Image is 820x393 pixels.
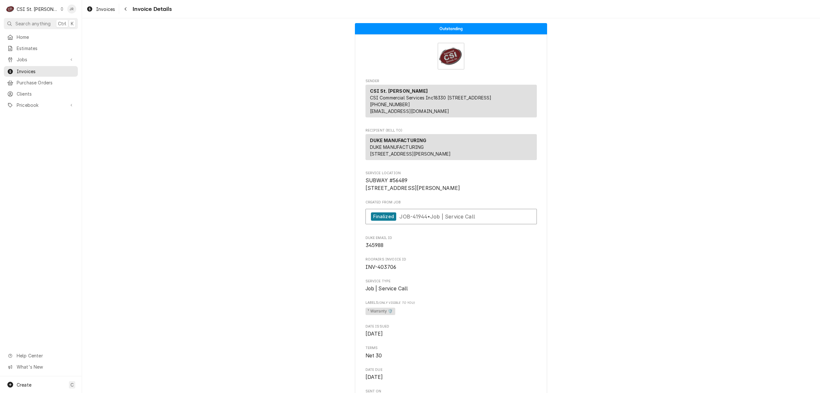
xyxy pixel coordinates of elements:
[365,128,537,163] div: Invoice Recipient
[365,346,537,359] div: Terms
[365,367,537,381] div: Date Due
[365,134,537,163] div: Recipient (Bill To)
[365,200,537,227] div: Created From Job
[365,200,537,205] span: Created From Job
[365,279,537,293] div: Service Type
[399,213,475,219] span: JOB-41944 • Job | Service Call
[365,177,460,191] span: SUBWAY #56489 [STREET_ADDRESS][PERSON_NAME]
[365,134,537,160] div: Recipient (Bill To)
[17,382,31,388] span: Create
[365,79,537,84] span: Sender
[67,4,76,13] div: Jessica Rentfro's Avatar
[365,85,537,120] div: Sender
[378,301,414,304] span: (Only Visible to You)
[96,6,115,13] span: Invoices
[4,43,78,54] a: Estimates
[365,171,537,176] span: Service Location
[17,352,74,359] span: Help Center
[17,102,65,108] span: Pricebook
[4,362,78,372] a: Go to What's New
[4,66,78,77] a: Invoices
[365,257,537,271] div: Roopairs Invoice ID
[365,330,537,338] span: Date Issued
[371,212,396,221] div: Finalized
[365,300,537,305] span: Labels
[17,34,75,40] span: Home
[365,286,408,292] span: Job | Service Call
[370,144,451,157] span: DUKE MANUFACTURING [STREET_ADDRESS][PERSON_NAME]
[365,177,537,192] span: Service Location
[365,209,537,225] a: View Job
[438,43,464,70] img: Logo
[4,100,78,110] a: Go to Pricebook
[365,300,537,316] div: [object Object]
[365,235,537,241] span: DUKE email ID
[4,32,78,42] a: Home
[365,79,537,120] div: Invoice Sender
[365,242,384,248] span: 345988
[4,54,78,65] a: Go to Jobs
[17,363,74,370] span: What's New
[365,374,383,380] span: [DATE]
[84,4,118,14] a: Invoices
[17,68,75,75] span: Invoices
[365,257,537,262] span: Roopairs Invoice ID
[67,4,76,13] div: JR
[4,350,78,361] a: Go to Help Center
[6,4,15,13] div: C
[365,242,537,249] span: DUKE email ID
[365,279,537,284] span: Service Type
[365,264,397,270] span: INV-403706
[15,20,51,27] span: Search anything
[4,77,78,88] a: Purchase Orders
[365,367,537,372] span: Date Due
[17,56,65,63] span: Jobs
[365,128,537,133] span: Recipient (Bill To)
[6,4,15,13] div: CSI St. Louis's Avatar
[370,102,410,107] a: [PHONE_NUMBER]
[370,108,449,114] a: [EMAIL_ADDRESS][DOMAIN_NAME]
[17,45,75,52] span: Estimates
[365,353,382,359] span: Net 30
[17,79,75,86] span: Purchase Orders
[365,308,396,315] span: ¹ Warranty 🛡️
[370,88,428,94] strong: CSI St. [PERSON_NAME]
[71,20,74,27] span: K
[365,235,537,249] div: DUKE email ID
[365,171,537,192] div: Service Location
[370,138,427,143] strong: DUKE MANUFACTURING
[120,4,131,14] button: Navigate back
[17,6,58,13] div: CSI St. [PERSON_NAME]
[370,95,492,100] span: CSI Commercial Services Inc18330 [STREET_ADDRESS]
[4,89,78,99] a: Clients
[365,373,537,381] span: Date Due
[17,90,75,97] span: Clients
[365,324,537,329] span: Date Issued
[365,307,537,316] span: [object Object]
[355,23,547,34] div: Status
[365,331,383,337] span: [DATE]
[365,346,537,351] span: Terms
[365,285,537,293] span: Service Type
[439,27,463,31] span: Outstanding
[365,352,537,360] span: Terms
[131,5,171,13] span: Invoice Details
[70,381,74,388] span: C
[365,324,537,338] div: Date Issued
[4,18,78,29] button: Search anythingCtrlK
[365,85,537,117] div: Sender
[365,263,537,271] span: Roopairs Invoice ID
[58,20,66,27] span: Ctrl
